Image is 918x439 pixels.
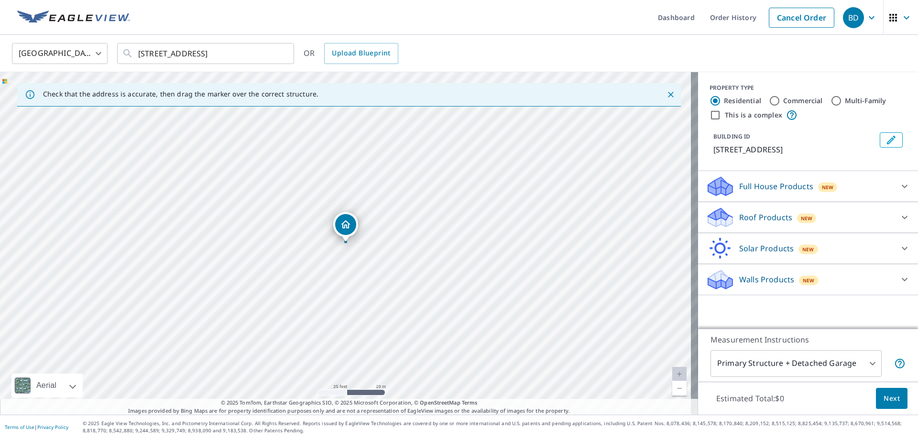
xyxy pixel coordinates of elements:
[801,214,813,222] span: New
[221,399,478,407] span: © 2025 TomTom, Earthstar Geographics SIO, © 2025 Microsoft Corporation, ©
[803,277,815,284] span: New
[724,96,761,106] label: Residential
[706,206,910,229] div: Roof ProductsNew
[769,8,834,28] a: Cancel Order
[880,132,903,148] button: Edit building 1
[706,175,910,198] div: Full House ProductsNew
[462,399,478,406] a: Terms
[33,374,59,397] div: Aerial
[710,84,907,92] div: PROPERTY TYPE
[876,388,907,409] button: Next
[739,243,794,254] p: Solar Products
[5,424,68,430] p: |
[37,424,68,430] a: Privacy Policy
[672,367,687,381] a: Current Level 20, Zoom In Disabled
[739,181,813,192] p: Full House Products
[11,374,83,397] div: Aerial
[725,110,782,120] label: This is a complex
[713,144,876,155] p: [STREET_ADDRESS]
[884,393,900,405] span: Next
[333,212,358,242] div: Dropped pin, building 1, Residential property, 1308 Parkway Cir Bossier City, LA 71112
[43,90,318,98] p: Check that the address is accurate, then drag the marker over the correct structure.
[17,11,130,25] img: EV Logo
[324,43,398,64] a: Upload Blueprint
[420,399,460,406] a: OpenStreetMap
[783,96,823,106] label: Commercial
[709,388,792,409] p: Estimated Total: $0
[710,350,882,377] div: Primary Structure + Detached Garage
[710,334,906,345] p: Measurement Instructions
[5,424,34,430] a: Terms of Use
[83,420,913,434] p: © 2025 Eagle View Technologies, Inc. and Pictometry International Corp. All Rights Reserved. Repo...
[845,96,886,106] label: Multi-Family
[706,237,910,260] div: Solar ProductsNew
[665,88,677,101] button: Close
[894,358,906,369] span: Your report will include the primary structure and a detached garage if one exists.
[822,183,834,191] span: New
[706,268,910,291] div: Walls ProductsNew
[843,7,864,28] div: BD
[713,132,750,140] p: BUILDING ID
[739,274,794,285] p: Walls Products
[138,40,274,67] input: Search by address or latitude-longitude
[304,43,398,64] div: OR
[12,40,108,67] div: [GEOGRAPHIC_DATA]
[739,212,792,223] p: Roof Products
[332,47,390,59] span: Upload Blueprint
[802,246,814,253] span: New
[672,381,687,396] a: Current Level 20, Zoom Out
